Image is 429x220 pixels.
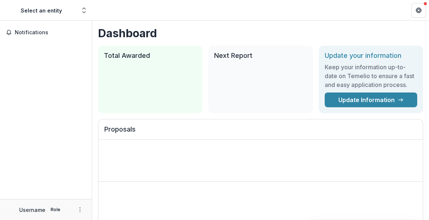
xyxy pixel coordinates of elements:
p: Role [48,206,63,213]
span: Notifications [15,29,86,36]
h3: Keep your information up-to-date on Temelio to ensure a fast and easy application process. [325,63,417,89]
a: Update Information [325,92,417,107]
h2: Total Awarded [104,52,196,60]
h1: Dashboard [98,27,423,40]
div: Select an entity [21,7,62,14]
button: Notifications [3,27,89,38]
button: Open entity switcher [79,3,89,18]
button: Get Help [411,3,426,18]
button: More [76,205,84,214]
h2: Proposals [104,125,417,139]
h2: Update your information [325,52,417,60]
p: Username [19,206,45,214]
h2: Next Report [214,52,307,60]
